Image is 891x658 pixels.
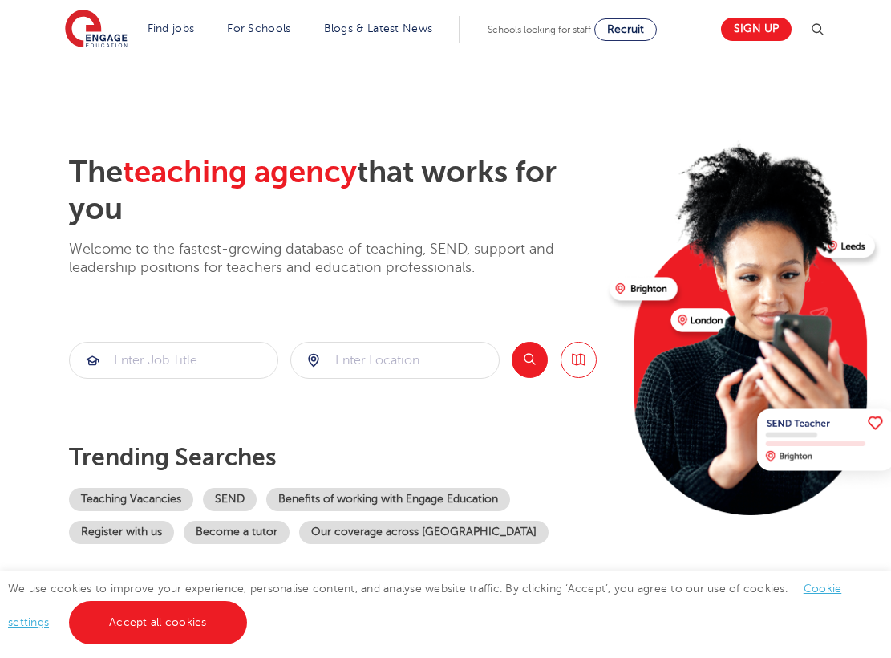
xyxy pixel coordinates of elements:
a: Sign up [721,18,792,41]
a: SEND [203,488,257,511]
div: Submit [290,342,500,379]
button: Search [512,342,548,378]
a: Find jobs [148,22,195,35]
h2: The that works for you [69,154,597,228]
span: Recruit [607,23,644,35]
input: Submit [70,343,277,378]
span: Schools looking for staff [488,24,591,35]
p: Welcome to the fastest-growing database of teaching, SEND, support and leadership positions for t... [69,240,597,278]
a: Recruit [594,18,657,41]
a: Our coverage across [GEOGRAPHIC_DATA] [299,521,549,544]
a: Blogs & Latest News [324,22,433,35]
input: Submit [291,343,499,378]
div: Submit [69,342,278,379]
span: We use cookies to improve your experience, personalise content, and analyse website traffic. By c... [8,583,841,628]
a: Benefits of working with Engage Education [266,488,510,511]
a: Accept all cookies [69,601,247,644]
a: Register with us [69,521,174,544]
a: For Schools [227,22,290,35]
p: Trending searches [69,443,597,472]
a: Teaching Vacancies [69,488,193,511]
a: Become a tutor [184,521,290,544]
img: Engage Education [65,10,128,50]
span: teaching agency [123,155,357,189]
